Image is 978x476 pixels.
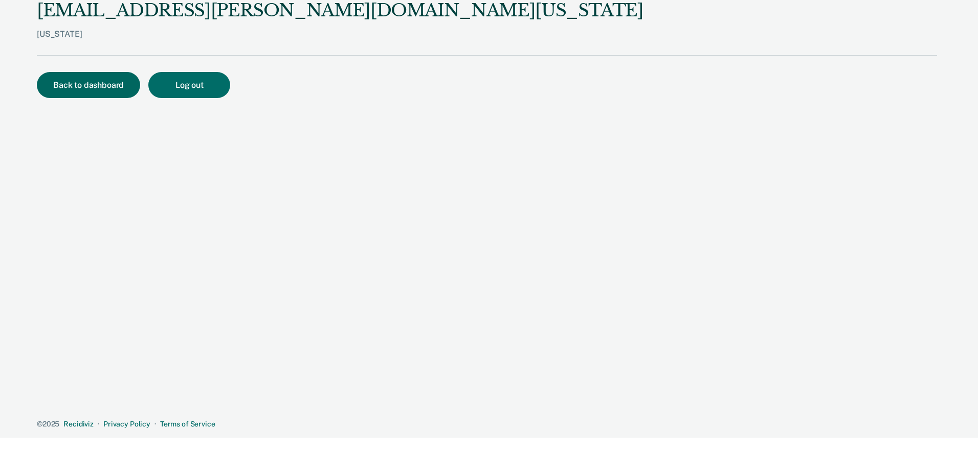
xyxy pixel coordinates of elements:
[160,420,215,428] a: Terms of Service
[37,81,148,89] a: Back to dashboard
[103,420,150,428] a: Privacy Policy
[63,420,94,428] a: Recidiviz
[148,72,230,98] button: Log out
[37,72,140,98] button: Back to dashboard
[37,420,59,428] span: © 2025
[37,29,643,55] div: [US_STATE]
[37,420,937,429] div: · ·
